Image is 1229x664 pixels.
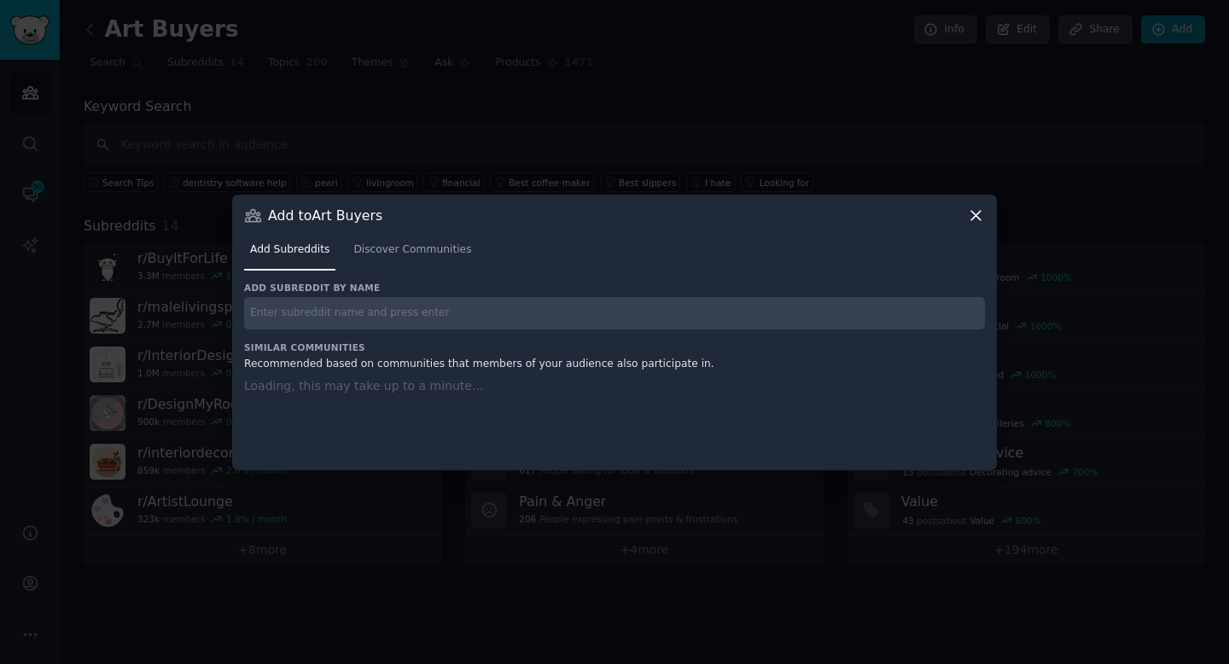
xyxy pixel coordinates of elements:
h3: Add to Art Buyers [268,207,382,224]
input: Enter subreddit name and press enter [244,297,985,330]
a: Add Subreddits [244,236,335,271]
h3: Add subreddit by name [244,282,985,294]
a: Discover Communities [347,236,477,271]
h3: Similar Communities [244,341,985,353]
span: Add Subreddits [250,242,329,258]
div: Recommended based on communities that members of your audience also participate in. [244,357,985,372]
span: Discover Communities [353,242,471,258]
div: Loading, this may take up to a minute... [244,377,985,449]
